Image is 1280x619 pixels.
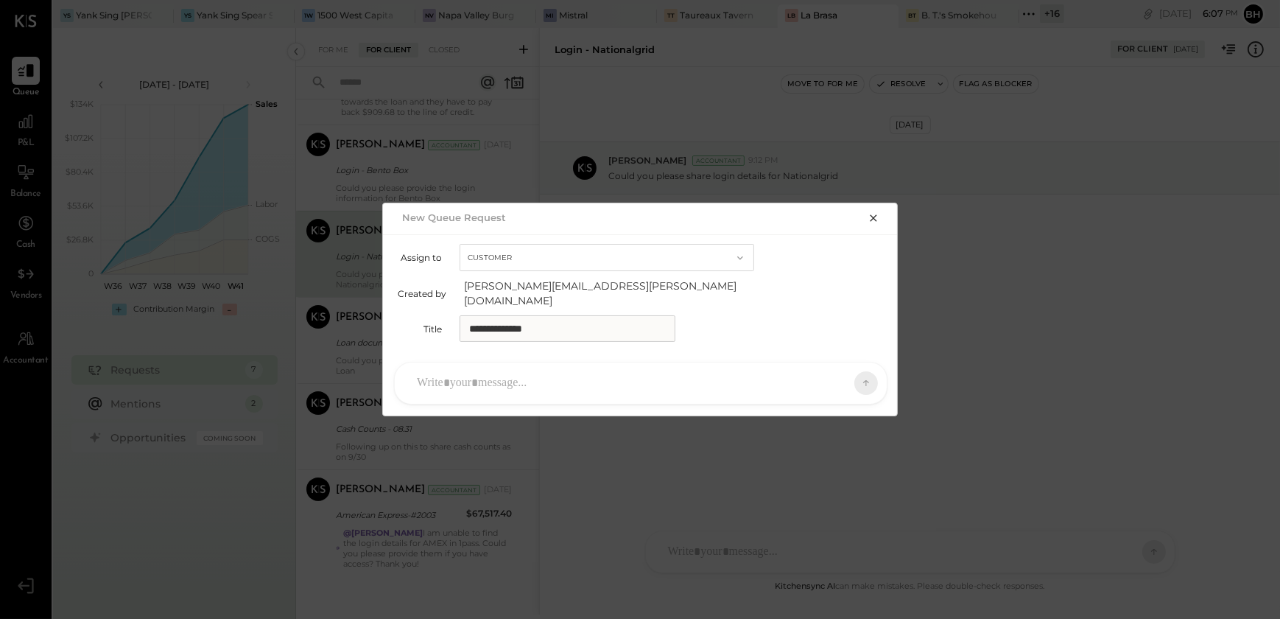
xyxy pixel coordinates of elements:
button: Customer [460,244,754,271]
label: Assign to [398,252,442,263]
label: Title [398,324,442,335]
label: Created by [398,288,446,299]
h2: New Queue Request [402,211,506,223]
span: [PERSON_NAME][EMAIL_ADDRESS][PERSON_NAME][DOMAIN_NAME] [464,279,759,308]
